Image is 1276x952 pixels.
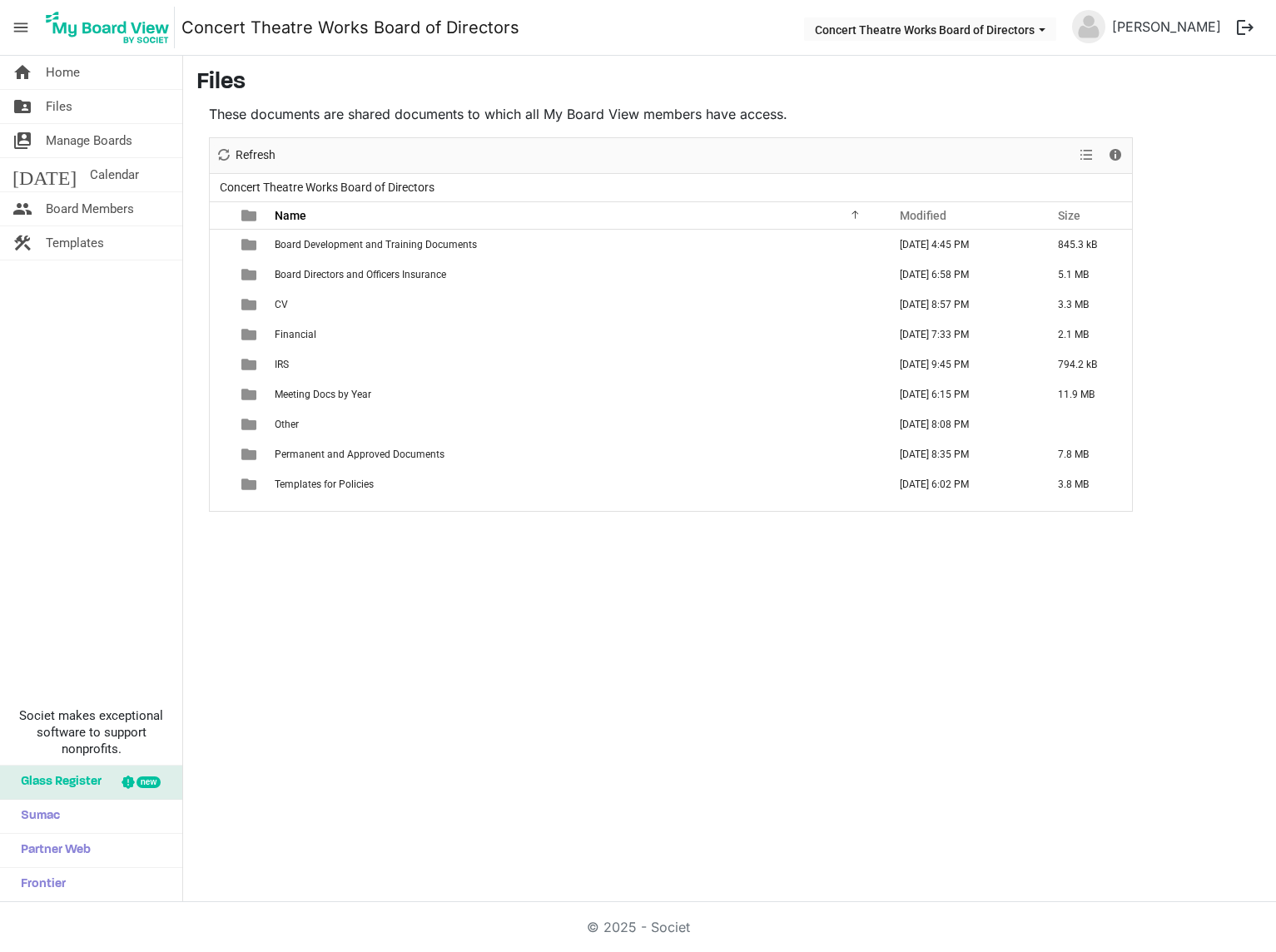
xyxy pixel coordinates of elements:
td: checkbox [210,260,231,290]
span: menu [5,12,37,43]
td: November 06, 2023 8:57 PM column header Modified [882,290,1040,320]
td: is template cell column header type [231,409,270,439]
div: Refresh [210,138,281,173]
img: no-profile-picture.svg [1072,10,1105,43]
div: new [137,776,161,788]
span: Permanent and Approved Documents [275,449,444,460]
td: 794.2 kB is template cell column header Size [1040,350,1132,379]
span: Manage Boards [46,124,132,157]
span: Templates [46,226,104,260]
td: is template cell column header Size [1040,409,1132,439]
span: Partner Web [12,834,91,867]
td: checkbox [210,290,231,320]
button: Refresh [213,145,279,166]
td: is template cell column header type [231,320,270,350]
td: CV is template cell column header Name [270,290,882,320]
a: © 2025 - Societ [587,919,690,935]
span: Concert Theatre Works Board of Directors [216,177,438,198]
td: 845.3 kB is template cell column header Size [1040,230,1132,260]
span: Calendar [90,158,139,191]
span: Glass Register [12,766,102,799]
td: is template cell column header type [231,230,270,260]
button: Concert Theatre Works Board of Directors dropdownbutton [804,17,1056,41]
div: Details [1101,138,1130,173]
td: April 22, 2025 6:02 PM column header Modified [882,469,1040,499]
span: Board Development and Training Documents [275,239,477,250]
td: Other is template cell column header Name [270,409,882,439]
td: checkbox [210,230,231,260]
span: folder_shared [12,90,32,123]
span: CV [275,299,288,310]
p: These documents are shared documents to which all My Board View members have access. [209,104,1133,124]
td: 11.9 MB is template cell column header Size [1040,379,1132,409]
span: Files [46,90,72,123]
td: 7.8 MB is template cell column header Size [1040,439,1132,469]
td: Financial is template cell column header Name [270,320,882,350]
span: Frontier [12,868,66,901]
td: is template cell column header type [231,350,270,379]
td: 5.1 MB is template cell column header Size [1040,260,1132,290]
td: March 25, 2025 8:35 PM column header Modified [882,439,1040,469]
span: Home [46,56,80,89]
span: Societ makes exceptional software to support nonprofits. [7,707,175,757]
td: is template cell column header type [231,439,270,469]
span: Size [1058,209,1080,222]
span: Board Members [46,192,134,226]
td: is template cell column header type [231,260,270,290]
td: is template cell column header type [231,379,270,409]
td: 3.8 MB is template cell column header Size [1040,469,1132,499]
span: Modified [900,209,946,222]
span: IRS [275,359,289,370]
td: August 17, 2025 9:45 PM column header Modified [882,350,1040,379]
td: October 08, 2025 6:15 PM column header Modified [882,379,1040,409]
span: people [12,192,32,226]
a: My Board View Logo [41,7,181,48]
td: November 14, 2023 6:58 PM column header Modified [882,260,1040,290]
td: checkbox [210,469,231,499]
td: Templates for Policies is template cell column header Name [270,469,882,499]
td: is template cell column header type [231,469,270,499]
button: Details [1105,145,1127,166]
span: Board Directors and Officers Insurance [275,269,446,280]
span: Name [275,209,306,222]
h3: Files [196,69,1263,97]
div: View [1073,138,1101,173]
span: construction [12,226,32,260]
td: checkbox [210,379,231,409]
td: 2.1 MB is template cell column header Size [1040,320,1132,350]
span: Financial [275,329,316,340]
td: Meeting Docs by Year is template cell column header Name [270,379,882,409]
td: June 24, 2025 4:45 PM column header Modified [882,230,1040,260]
span: Refresh [234,145,277,166]
td: 3.3 MB is template cell column header Size [1040,290,1132,320]
td: checkbox [210,409,231,439]
span: Meeting Docs by Year [275,389,371,400]
td: November 06, 2023 8:08 PM column header Modified [882,409,1040,439]
td: Board Development and Training Documents is template cell column header Name [270,230,882,260]
td: checkbox [210,439,231,469]
a: [PERSON_NAME] [1105,10,1228,43]
span: Templates for Policies [275,478,374,490]
td: is template cell column header type [231,290,270,320]
button: logout [1228,10,1263,45]
a: Concert Theatre Works Board of Directors [181,11,519,44]
span: switch_account [12,124,32,157]
span: Other [275,419,299,430]
span: home [12,56,32,89]
td: checkbox [210,350,231,379]
td: Board Directors and Officers Insurance is template cell column header Name [270,260,882,290]
td: checkbox [210,320,231,350]
span: Sumac [12,800,60,833]
td: July 23, 2025 7:33 PM column header Modified [882,320,1040,350]
button: View dropdownbutton [1076,145,1096,166]
td: IRS is template cell column header Name [270,350,882,379]
td: Permanent and Approved Documents is template cell column header Name [270,439,882,469]
span: [DATE] [12,158,77,191]
img: My Board View Logo [41,7,175,48]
